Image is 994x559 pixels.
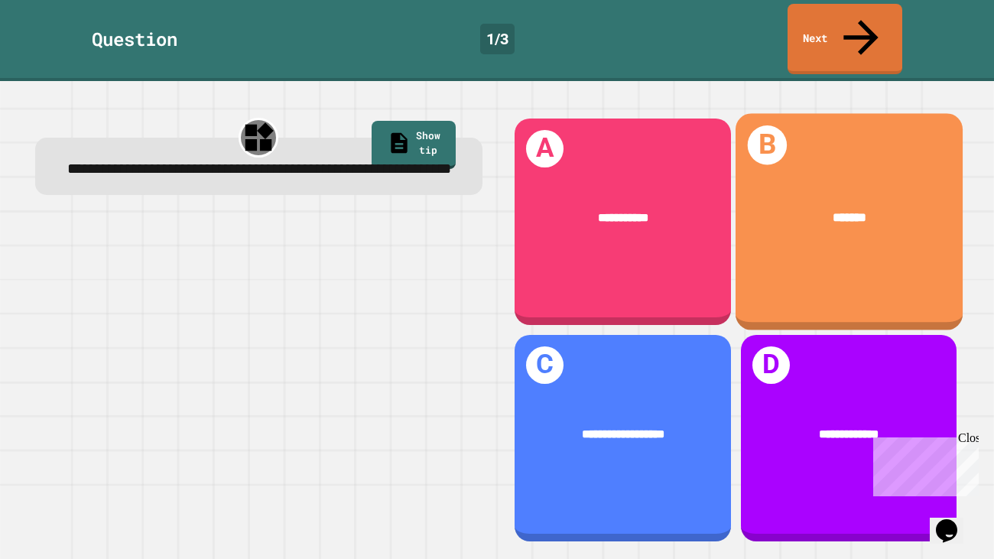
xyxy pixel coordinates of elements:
[480,24,515,54] div: 1 / 3
[788,4,902,74] a: Next
[930,498,979,544] iframe: chat widget
[92,25,177,53] div: Question
[372,121,456,170] a: Show tip
[6,6,106,97] div: Chat with us now!Close
[526,130,564,167] h1: A
[526,346,564,384] h1: C
[867,431,979,496] iframe: chat widget
[747,125,786,164] h1: B
[752,346,790,384] h1: D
